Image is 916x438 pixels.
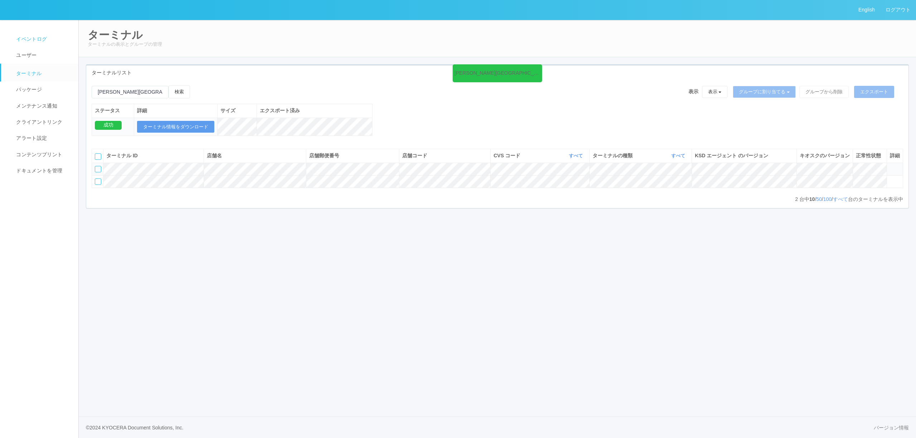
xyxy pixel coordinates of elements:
[86,425,184,430] span: © 2024 KYOCERA Document Solutions, Inc.
[95,107,131,114] div: ステータス
[823,196,832,202] a: 100
[1,31,85,47] a: イベントログ
[833,196,848,202] a: すべて
[695,153,768,158] span: KSD エージェント のバージョン
[1,64,85,82] a: ターミナル
[795,196,799,202] span: 2
[799,86,849,98] button: グループから削除
[856,153,881,158] span: 正常性状態
[14,52,36,58] span: ユーザー
[1,82,85,98] a: パッケージ
[14,135,47,141] span: アラート設定
[569,153,585,158] a: すべて
[14,87,42,92] span: パッケージ
[702,86,728,98] button: 表示
[88,41,907,48] p: ターミナルの表示とグループの管理
[260,107,369,114] div: エクスポート済み
[493,152,522,159] span: CVS コード
[14,168,62,173] span: ドキュメントを管理
[309,153,339,158] span: 店舗郵便番号
[733,86,796,98] button: グループに割り当てる
[567,152,586,159] button: すべて
[1,163,85,179] a: ドキュメントを管理
[454,69,540,77] div: [PERSON_NAME][GEOGRAPHIC_DATA]前 の検索結果 (2 件)
[14,119,62,125] span: クライアントリンク
[220,107,254,114] div: サイズ
[106,152,201,159] div: ターミナル ID
[1,98,85,114] a: メンテナンス通知
[669,152,689,159] button: すべて
[1,130,85,146] a: アラート設定
[95,121,122,130] div: 成功
[86,65,908,80] div: ターミナルリスト
[14,36,47,42] span: イベントログ
[207,153,222,158] span: 店舗名
[137,107,214,114] div: 詳細
[1,147,85,163] a: コンテンツプリント
[809,196,815,202] span: 10
[593,152,634,159] span: ターミナルの種類
[14,70,42,76] span: ターミナル
[1,47,85,63] a: ユーザー
[1,114,85,130] a: クライアントリンク
[874,424,909,432] a: バージョン情報
[800,153,850,158] span: キオスクのバージョン
[854,86,894,98] button: エクスポート
[169,85,190,98] button: 検索
[137,121,214,133] button: ターミナル情報をダウンロード
[890,152,900,159] div: 詳細
[816,196,822,202] a: 50
[14,152,62,157] span: コンテンツプリント
[688,88,698,95] span: 表示
[402,153,427,158] span: 店舗コード
[14,103,57,109] span: メンテナンス通知
[795,196,903,203] p: 台中 / / / 台のターミナルを表示中
[88,29,907,41] h2: ターミナル
[671,153,687,158] a: すべて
